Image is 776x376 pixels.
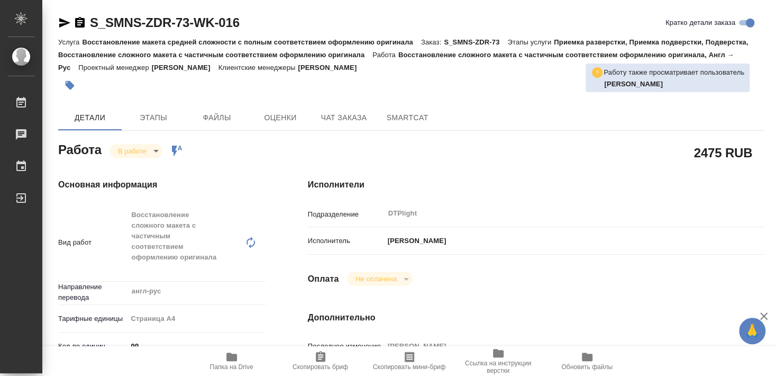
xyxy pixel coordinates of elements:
h4: Основная информация [58,178,266,191]
h4: Дополнительно [308,311,764,324]
input: ✎ Введи что-нибудь [127,338,266,354]
p: Этапы услуги [507,38,554,46]
p: Клиентские менеджеры [218,64,298,71]
button: Добавить тэг [58,74,81,97]
p: Работа [372,51,398,59]
p: Заказ: [421,38,444,46]
button: Скопировать мини-бриф [365,346,454,376]
p: Тарифные единицы [58,314,127,324]
p: Подразделение [308,209,384,220]
p: Проектный менеджер [78,64,151,71]
span: Чат заказа [318,111,369,124]
p: Восстановление макета средней сложности с полным соответствием оформлению оригинала [82,38,421,46]
span: Кратко детали заказа [665,17,735,28]
b: [PERSON_NAME] [604,80,663,88]
span: Оценки [255,111,306,124]
div: В работе [109,144,162,158]
p: [PERSON_NAME] [152,64,218,71]
span: Этапы [128,111,179,124]
h4: Исполнители [308,178,764,191]
p: [PERSON_NAME] [298,64,364,71]
div: Страница А4 [127,310,266,328]
button: 🙏 [739,318,765,344]
button: Ссылка на инструкции верстки [454,346,543,376]
button: Папка на Drive [187,346,276,376]
span: Скопировать мини-бриф [373,363,445,371]
h2: 2475 RUB [694,144,752,162]
p: Последнее изменение [308,341,384,352]
p: Направление перевода [58,282,127,303]
button: Обновить файлы [543,346,632,376]
button: В работе [115,147,150,156]
p: S_SMNS-ZDR-73 [444,38,507,46]
span: 🙏 [743,320,761,342]
a: S_SMNS-ZDR-73-WK-016 [90,15,240,30]
p: Кол-во единиц [58,341,127,352]
span: SmartCat [382,111,433,124]
span: Обновить файлы [561,363,613,371]
button: Скопировать ссылку [74,16,86,29]
span: Ссылка на инструкции верстки [460,360,536,374]
p: Исполнитель [308,236,384,246]
button: Скопировать бриф [276,346,365,376]
button: Не оплачена [352,274,399,283]
button: Скопировать ссылку для ЯМессенджера [58,16,71,29]
p: [PERSON_NAME] [384,236,446,246]
h4: Оплата [308,273,339,285]
p: Услуга [58,38,82,46]
p: Вид работ [58,237,127,248]
span: Папка на Drive [210,363,253,371]
span: Скопировать бриф [293,363,348,371]
input: Пустое поле [384,338,726,354]
span: Детали [65,111,115,124]
div: В работе [347,272,412,286]
h2: Работа [58,139,102,158]
span: Файлы [191,111,242,124]
p: Работу также просматривает пользователь [604,67,744,78]
p: Гузов Марк [604,79,744,89]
